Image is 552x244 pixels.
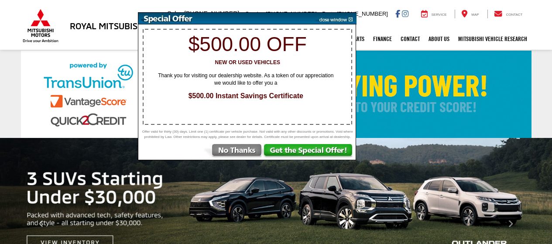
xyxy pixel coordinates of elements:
[455,10,485,18] a: Map
[184,10,239,17] span: [PHONE_NUMBER]
[167,10,182,17] span: Sales
[471,13,479,17] span: Map
[143,60,352,65] h3: New or Used Vehicles
[70,21,146,31] h3: Royal Mitsubishi
[322,10,335,17] span: Parts
[506,13,522,17] span: Contact
[432,13,447,17] span: Service
[415,10,453,18] a: Service
[369,28,396,50] a: Finance
[138,13,313,24] img: Special Offer
[487,10,529,18] a: Contact
[395,10,400,17] a: Facebook: Click to visit our Facebook page
[152,72,339,87] span: Thank you for visiting our dealership website. As a token of our appreciation we would like to of...
[312,13,357,24] img: close window
[141,129,354,140] span: Offer valid for thirty (30) days. Limit one (1) certificate per vehicle purchase. Not valid with ...
[396,28,424,50] a: Contact
[143,33,352,55] h1: $500.00 off
[21,51,531,138] img: Check Your Buying Power
[337,10,388,17] span: [PHONE_NUMBER]
[245,10,264,17] span: Service
[402,10,408,17] a: Instagram: Click to visit our Instagram page
[346,28,369,50] a: Parts: Opens in a new tab
[424,28,454,50] a: About Us
[202,144,263,160] img: No Thanks, Continue to Website
[147,91,344,101] span: $500.00 Instant Savings Certificate
[266,10,317,17] span: [PHONE_NUMBER]
[263,144,356,160] img: Get the Special Offer
[21,9,60,43] img: Mitsubishi
[454,28,531,50] a: Mitsubishi Vehicle Research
